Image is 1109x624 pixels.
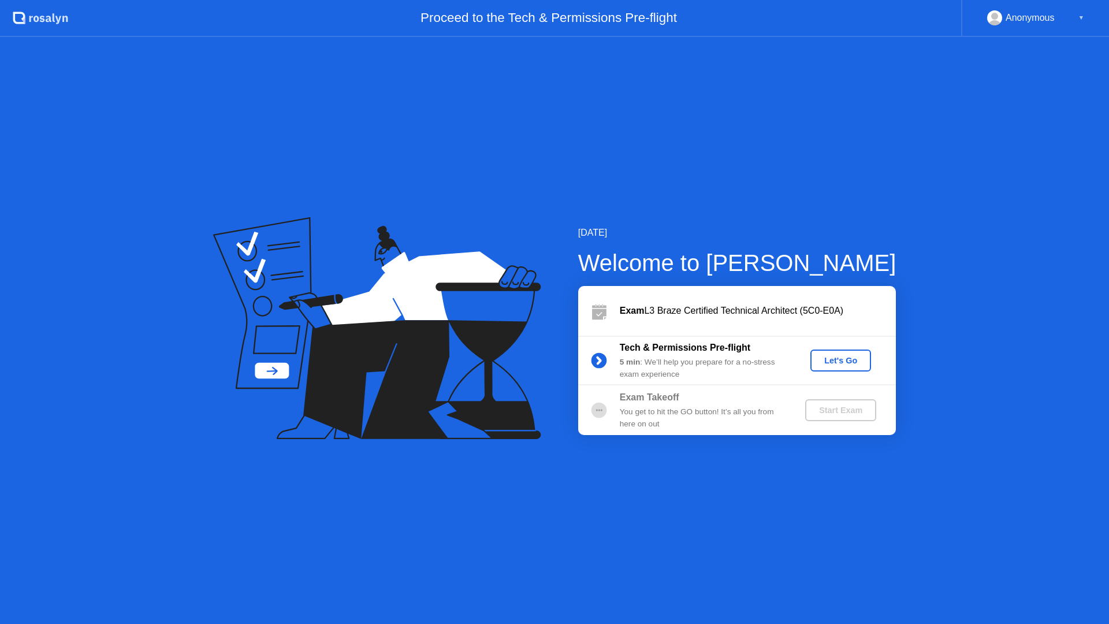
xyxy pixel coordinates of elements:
div: L3 Braze Certified Technical Architect (5C0-E0A) [620,304,896,318]
button: Start Exam [805,399,876,421]
div: Let's Go [815,356,866,365]
div: You get to hit the GO button! It’s all you from here on out [620,406,786,430]
div: : We’ll help you prepare for a no-stress exam experience [620,356,786,380]
b: Tech & Permissions Pre-flight [620,343,750,352]
div: [DATE] [578,226,896,240]
div: Welcome to [PERSON_NAME] [578,246,896,280]
div: ▼ [1078,10,1084,25]
b: Exam Takeoff [620,392,679,402]
b: 5 min [620,358,641,366]
div: Start Exam [810,406,872,415]
button: Let's Go [810,350,871,372]
b: Exam [620,306,645,315]
div: Anonymous [1006,10,1055,25]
